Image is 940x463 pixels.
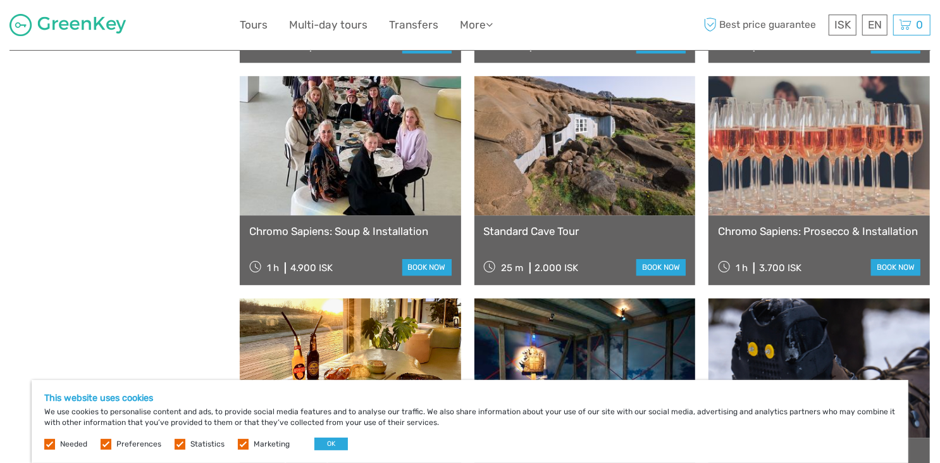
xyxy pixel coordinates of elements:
[700,15,826,35] span: Best price guarantee
[254,439,290,450] label: Marketing
[240,16,268,34] a: Tours
[736,262,748,274] span: 1 h
[249,225,452,238] a: Chromo Sapiens: Soup & Installation
[759,262,801,274] div: 3.700 ISK
[314,438,348,450] button: OK
[535,262,579,274] div: 2.000 ISK
[316,40,359,51] div: 4.300 ISK
[389,16,438,34] a: Transfers
[536,40,578,51] div: 4.990 ISK
[32,380,908,463] div: We use cookies to personalise content and ads, to provide social media features and to analyse ou...
[834,18,851,31] span: ISK
[44,393,896,403] h5: This website uses cookies
[718,225,920,238] a: Chromo Sapiens: Prosecco & Installation
[502,40,524,51] span: 30 m
[290,262,333,274] div: 4.900 ISK
[502,262,524,274] span: 25 m
[736,40,748,51] span: 1 d
[60,439,87,450] label: Needed
[636,259,686,276] a: book now
[289,16,368,34] a: Multi-day tours
[402,259,452,276] a: book now
[759,40,800,51] div: 4.929 ISK
[871,259,920,276] a: book now
[460,16,493,34] a: More
[267,40,304,51] span: 1 h 30 m
[9,14,126,36] img: 1287-122375c5-1c4a-481d-9f75-0ef7bf1191bb_logo_small.jpg
[914,18,925,31] span: 0
[190,439,225,450] label: Statistics
[267,262,279,274] span: 1 h
[116,439,161,450] label: Preferences
[484,225,686,238] a: Standard Cave Tour
[862,15,887,35] div: EN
